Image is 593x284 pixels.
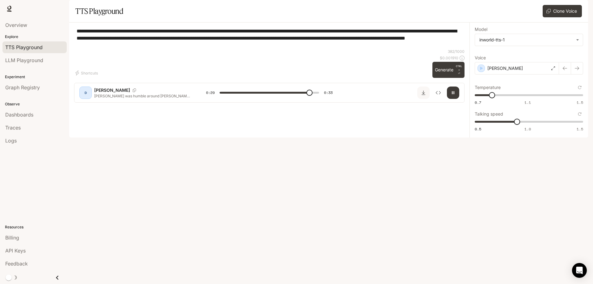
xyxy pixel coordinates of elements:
span: 1.1 [524,100,531,105]
p: CTRL + [456,64,462,72]
div: inworld-tts-1 [479,37,573,43]
button: Inspect [432,87,444,99]
p: [PERSON_NAME] was humble around [PERSON_NAME] at the beginning of the film. [PERSON_NAME] isn't h... [94,93,191,99]
p: Temperature [475,85,501,90]
p: [PERSON_NAME] [94,87,130,93]
p: Voice [475,56,486,60]
button: Download audio [417,87,430,99]
span: 0.7 [475,100,481,105]
span: 1.5 [577,126,583,132]
p: Talking speed [475,112,503,116]
p: [PERSON_NAME] [487,65,523,71]
span: 1.0 [524,126,531,132]
span: 1.5 [577,100,583,105]
span: 0:29 [206,90,215,96]
button: Shortcuts [74,68,100,78]
span: 0.5 [475,126,481,132]
p: ⏎ [456,64,462,75]
button: Reset to default [576,84,583,91]
button: Reset to default [576,111,583,117]
p: 382 / 1000 [448,49,465,54]
button: GenerateCTRL +⏎ [432,62,465,78]
span: 0:33 [324,90,333,96]
button: Copy Voice ID [130,88,139,92]
button: Clone Voice [543,5,582,17]
div: Open Intercom Messenger [572,263,587,278]
h1: TTS Playground [75,5,123,17]
div: D [81,88,90,98]
p: $ 0.001910 [440,55,458,61]
div: inworld-tts-1 [475,34,583,46]
p: Model [475,27,487,32]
